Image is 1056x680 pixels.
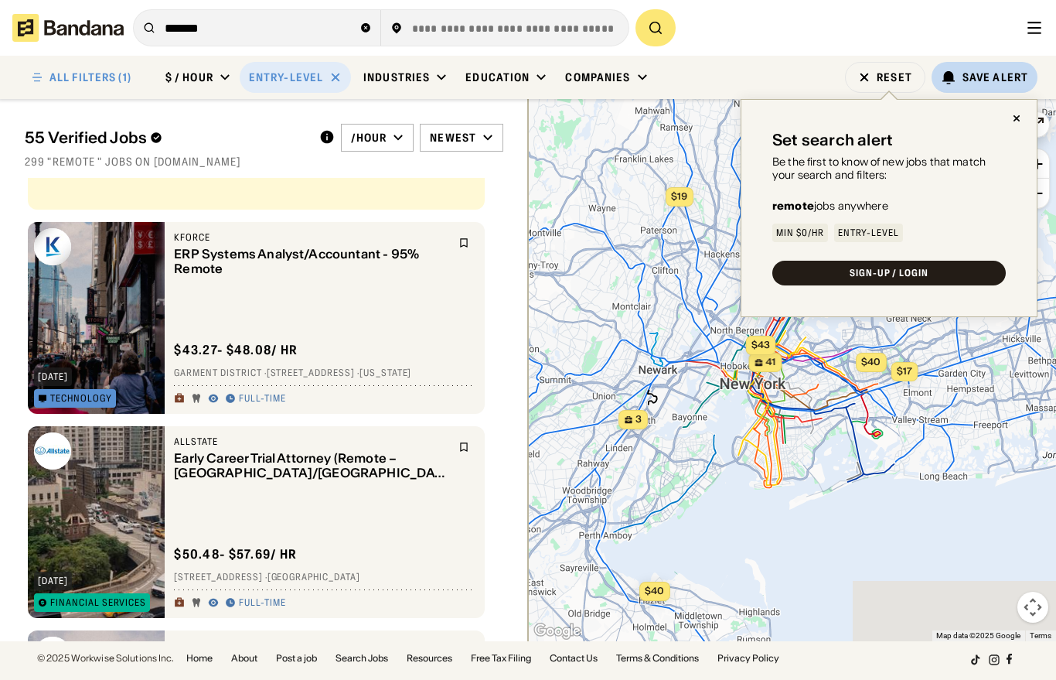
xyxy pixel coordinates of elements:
[616,654,699,663] a: Terms & Conditions
[34,432,71,470] img: Allstate logo
[276,654,317,663] a: Post a job
[772,131,893,149] div: Set search alert
[772,200,888,211] div: jobs anywhere
[174,572,475,584] div: [STREET_ADDRESS] · [GEOGRAPHIC_DATA]
[471,654,531,663] a: Free Tax Filing
[765,356,775,369] span: 41
[25,128,307,147] div: 55 Verified Jobs
[635,413,642,426] span: 3
[239,597,286,610] div: Full-time
[550,654,598,663] a: Contact Us
[465,70,530,84] div: Education
[38,576,68,586] div: [DATE]
[336,654,388,663] a: Search Jobs
[174,640,449,652] div: Allstate
[174,247,449,276] div: ERP Systems Analyst/Accountant - 95% Remote
[1017,592,1048,623] button: Map camera controls
[12,14,124,42] img: Bandana logotype
[231,654,257,663] a: About
[38,372,68,381] div: [DATE]
[962,70,1028,84] div: Save Alert
[49,72,131,83] div: ALL FILTERS (1)
[174,451,449,480] div: Early Career Trial Attorney (Remote – [GEOGRAPHIC_DATA]/[GEOGRAPHIC_DATA]/[GEOGRAPHIC_DATA] – [US...
[174,436,449,448] div: Allstate
[861,356,881,367] span: $40
[772,155,1006,182] div: Be the first to know of new jobs that match your search and filters:
[532,621,583,641] img: Google
[351,131,387,145] div: /hour
[25,155,503,169] div: 299 "Remote " jobs on [DOMAIN_NAME]
[249,70,323,84] div: Entry-Level
[877,72,912,83] div: Reset
[174,342,298,358] div: $ 43.27 - $48.08 / hr
[751,339,769,350] span: $43
[50,598,146,607] div: Financial Services
[50,394,112,403] div: Technology
[772,199,814,213] b: remote
[37,654,174,663] div: © 2025 Workwise Solutions Inc.
[532,621,583,641] a: Open this area in Google Maps (opens a new window)
[174,231,449,244] div: Kforce
[850,268,928,278] div: SIGN-UP / LOGIN
[186,654,213,663] a: Home
[776,228,824,237] div: Min $0/hr
[174,546,297,562] div: $ 50.48 - $57.69 / hr
[936,631,1020,640] span: Map data ©2025 Google
[34,228,71,265] img: Kforce logo
[838,228,900,237] div: Entry-Level
[645,585,664,596] span: $40
[717,654,779,663] a: Privacy Policy
[165,70,213,84] div: $ / hour
[174,367,475,380] div: Garment District · [STREET_ADDRESS] · [US_STATE]
[896,365,911,377] span: $17
[565,70,630,84] div: Companies
[34,637,71,674] img: Allstate logo
[25,178,503,641] div: grid
[363,70,430,84] div: Industries
[1030,631,1051,640] a: Terms (opens in new tab)
[407,654,452,663] a: Resources
[671,190,687,202] span: $19
[430,131,476,145] div: Newest
[239,393,286,405] div: Full-time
